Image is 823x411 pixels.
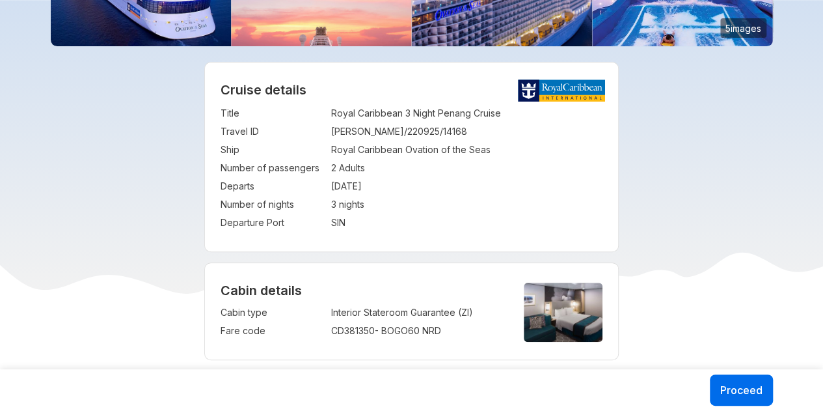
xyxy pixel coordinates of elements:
td: Number of nights [221,195,325,214]
td: Royal Caribbean Ovation of the Seas [331,141,603,159]
td: [DATE] [331,177,603,195]
td: : [325,177,331,195]
td: : [325,141,331,159]
td: : [325,322,331,340]
td: 3 nights [331,195,603,214]
td: : [325,159,331,177]
td: : [325,122,331,141]
td: Travel ID [221,122,325,141]
td: : [325,214,331,232]
div: CD381350 - BOGO60 NRD [331,324,502,337]
h2: Cruise details [221,82,603,98]
td: Departure Port [221,214,325,232]
td: Ship [221,141,325,159]
td: : [325,104,331,122]
td: [PERSON_NAME]/220925/14168 [331,122,603,141]
small: 5 images [720,18,766,38]
td: Departs [221,177,325,195]
button: Proceed [710,375,773,406]
td: Title [221,104,325,122]
h4: Cabin details [221,283,603,298]
td: Interior Stateroom Guarantee (ZI) [331,304,502,322]
td: 2 Adults [331,159,603,177]
td: SIN [331,214,603,232]
td: Number of passengers [221,159,325,177]
td: : [325,195,331,214]
td: Fare code [221,322,325,340]
td: Cabin type [221,304,325,322]
td: : [325,304,331,322]
td: Royal Caribbean 3 Night Penang Cruise [331,104,603,122]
